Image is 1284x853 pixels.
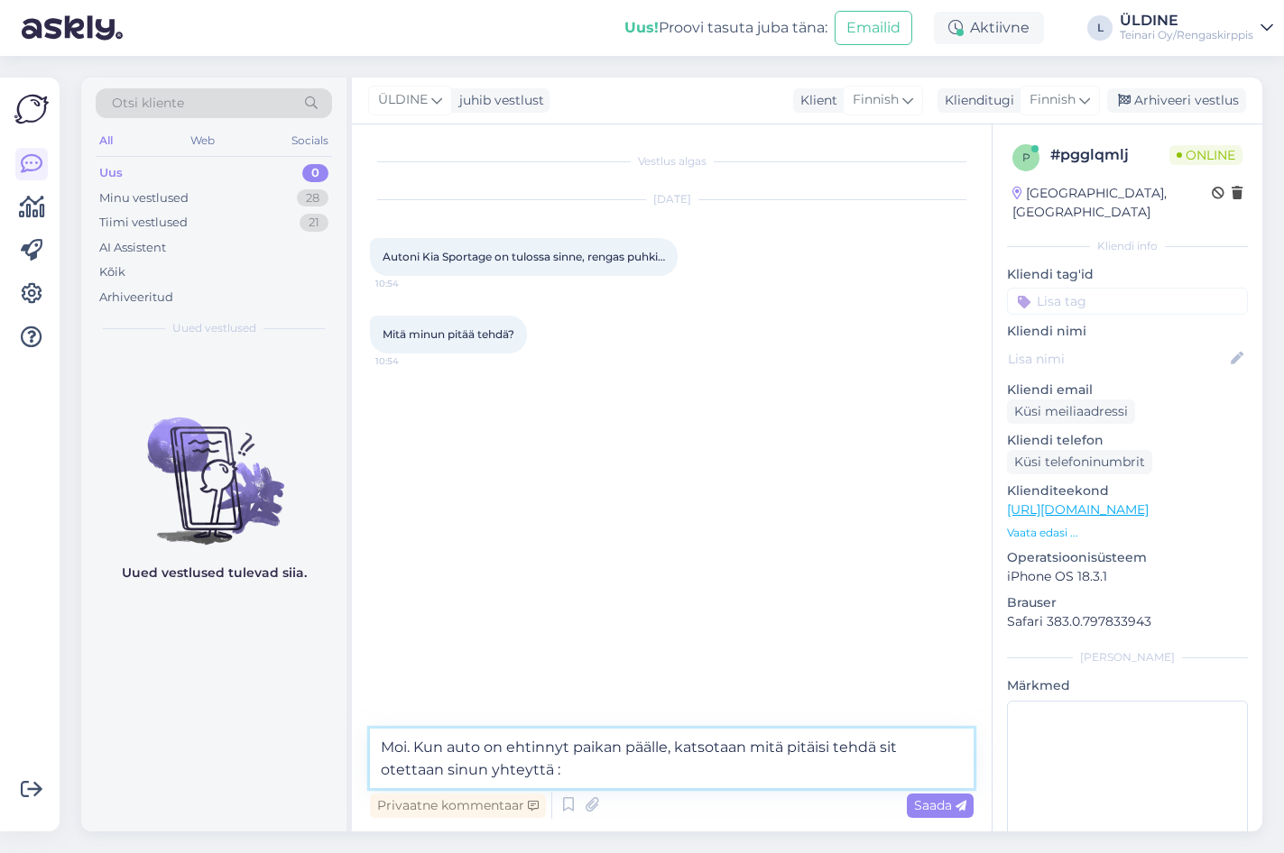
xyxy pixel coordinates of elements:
[1007,238,1248,254] div: Kliendi info
[1022,151,1030,164] span: p
[452,91,544,110] div: juhib vestlust
[853,90,899,110] span: Finnish
[172,320,256,336] span: Uued vestlused
[1169,145,1242,165] span: Online
[914,797,966,813] span: Saada
[1007,593,1248,612] p: Brauser
[383,250,665,263] span: Autoni Kia Sportage on tulossa sinne, rengas puhki…
[378,90,428,110] span: ÜLDINE
[1030,90,1076,110] span: Finnish
[99,289,173,307] div: Arhiveeritud
[1007,399,1135,424] div: Küsi meiliaadressi
[1007,381,1248,399] p: Kliendi email
[99,214,188,232] div: Tiimi vestlused
[96,129,116,152] div: All
[1120,14,1253,28] div: ÜLDINE
[99,189,189,207] div: Minu vestlused
[934,12,1044,44] div: Aktiivne
[300,214,328,232] div: 21
[1007,548,1248,567] p: Operatsioonisüsteem
[112,94,184,113] span: Otsi kliente
[1007,649,1248,665] div: [PERSON_NAME]
[383,327,514,341] span: Mitä minun pitää tehdä?
[1007,482,1248,500] p: Klienditeekond
[370,153,974,170] div: Vestlus algas
[1007,265,1248,284] p: Kliendi tag'id
[1007,322,1248,341] p: Kliendi nimi
[375,354,443,368] span: 10:54
[1008,349,1227,369] input: Lisa nimi
[99,263,125,281] div: Kõik
[793,91,837,110] div: Klient
[624,17,827,39] div: Proovi tasuta juba täna:
[1087,15,1113,41] div: L
[122,564,307,582] p: Uued vestlused tulevad siia.
[835,11,912,45] button: Emailid
[1007,450,1152,474] div: Küsi telefoninumbrit
[1007,288,1248,315] input: Lisa tag
[938,91,1014,110] div: Klienditugi
[14,92,49,126] img: Askly Logo
[1107,88,1246,113] div: Arhiveeri vestlus
[99,164,123,182] div: Uus
[99,239,166,257] div: AI Assistent
[370,729,974,788] textarea: Moi. Kun auto on ehtinnyt paikan päälle, katsotaan mitä pitäisi tehdä sit otettaan sinun yhteyttä :
[288,129,332,152] div: Socials
[1007,431,1248,450] p: Kliendi telefon
[1120,14,1273,42] a: ÜLDINETeinari Oy/Rengaskirppis
[624,19,659,36] b: Uus!
[1007,612,1248,631] p: Safari 383.0.797833943
[302,164,328,182] div: 0
[1007,567,1248,586] p: iPhone OS 18.3.1
[370,793,546,818] div: Privaatne kommentaar
[81,385,346,547] img: No chats
[1012,184,1212,222] div: [GEOGRAPHIC_DATA], [GEOGRAPHIC_DATA]
[187,129,218,152] div: Web
[1050,144,1169,166] div: # pgglqmlj
[297,189,328,207] div: 28
[1007,676,1248,695] p: Märkmed
[1120,28,1253,42] div: Teinari Oy/Rengaskirppis
[1007,501,1149,518] a: [URL][DOMAIN_NAME]
[1007,525,1248,541] p: Vaata edasi ...
[370,191,974,207] div: [DATE]
[375,277,443,290] span: 10:54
